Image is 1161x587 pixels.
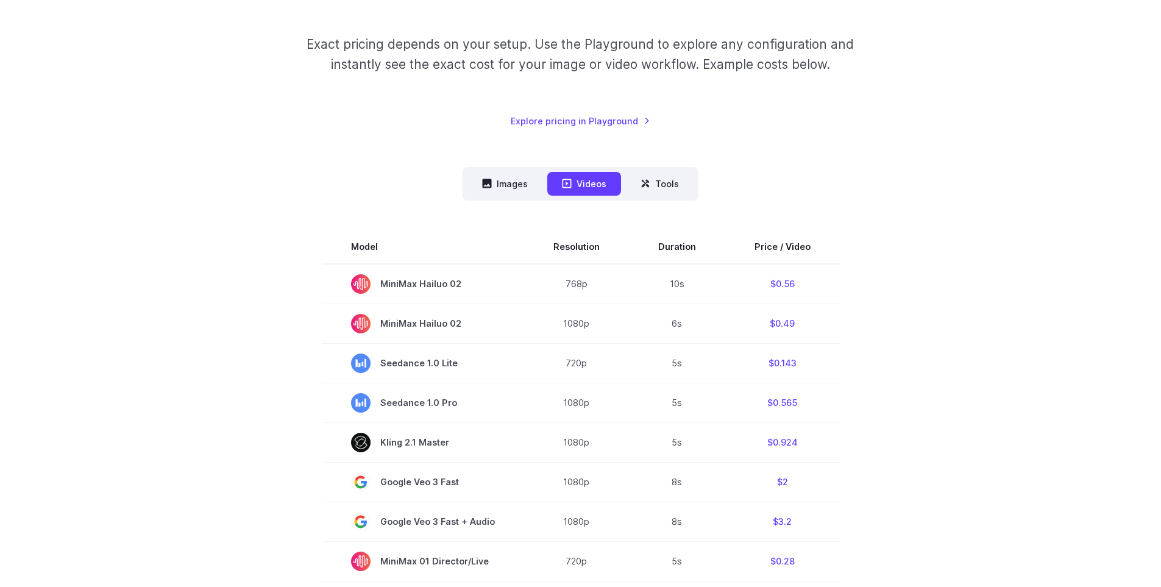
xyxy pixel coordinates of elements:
td: $0.49 [725,304,840,343]
td: 1080p [524,383,629,422]
td: 5s [629,422,725,462]
span: MiniMax Hailuo 02 [351,314,495,333]
span: Seedance 1.0 Pro [351,393,495,413]
td: 1080p [524,422,629,462]
button: Tools [626,172,694,196]
th: Resolution [524,230,629,264]
td: $0.56 [725,264,840,304]
button: Images [467,172,542,196]
td: $3.2 [725,502,840,541]
th: Model [322,230,524,264]
th: Price / Video [725,230,840,264]
td: 720p [524,343,629,383]
td: $0.924 [725,422,840,462]
td: 1080p [524,502,629,541]
td: $0.565 [725,383,840,422]
span: Seedance 1.0 Lite [351,354,495,373]
td: 5s [629,541,725,581]
td: 1080p [524,462,629,502]
span: Kling 2.1 Master [351,433,495,452]
td: $2 [725,462,840,502]
td: $0.28 [725,541,840,581]
td: 1080p [524,304,629,343]
button: Videos [547,172,621,196]
a: Explore pricing in Playground [511,114,650,128]
span: Google Veo 3 Fast [351,472,495,492]
span: MiniMax Hailuo 02 [351,274,495,294]
td: 8s [629,462,725,502]
td: 6s [629,304,725,343]
td: 8s [629,502,725,541]
p: Exact pricing depends on your setup. Use the Playground to explore any configuration and instantl... [283,34,877,75]
span: Google Veo 3 Fast + Audio [351,512,495,532]
td: 5s [629,343,725,383]
span: MiniMax 01 Director/Live [351,552,495,571]
td: 10s [629,264,725,304]
td: 720p [524,541,629,581]
td: 5s [629,383,725,422]
th: Duration [629,230,725,264]
td: $0.143 [725,343,840,383]
td: 768p [524,264,629,304]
